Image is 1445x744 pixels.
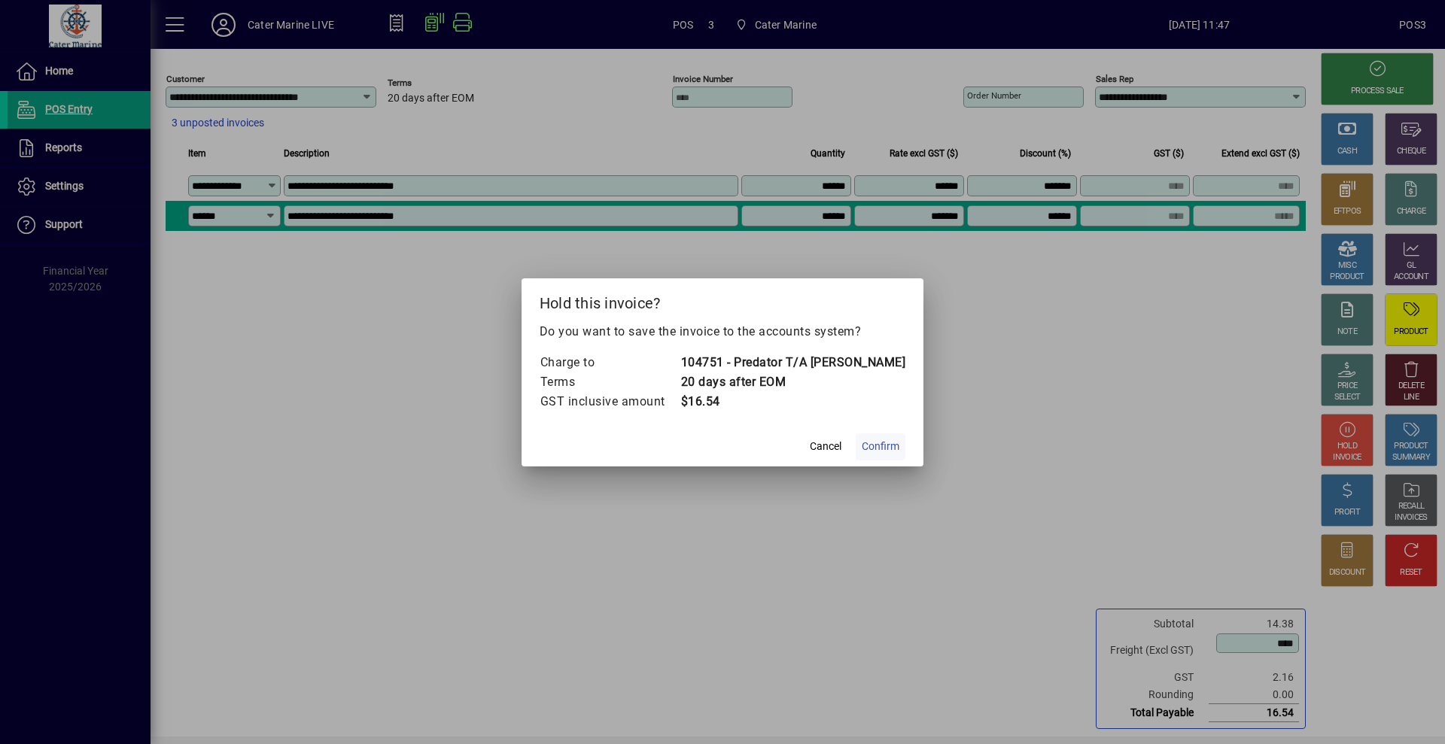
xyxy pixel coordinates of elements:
td: 20 days after EOM [680,372,906,392]
p: Do you want to save the invoice to the accounts system? [540,323,906,341]
span: Cancel [810,439,841,454]
td: $16.54 [680,392,906,411]
h2: Hold this invoice? [522,278,924,322]
td: 104751 - Predator T/A [PERSON_NAME] [680,353,906,372]
button: Confirm [856,433,905,460]
td: Terms [540,372,680,392]
td: Charge to [540,353,680,372]
td: GST inclusive amount [540,392,680,411]
button: Cancel [802,433,850,460]
span: Confirm [862,439,899,454]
